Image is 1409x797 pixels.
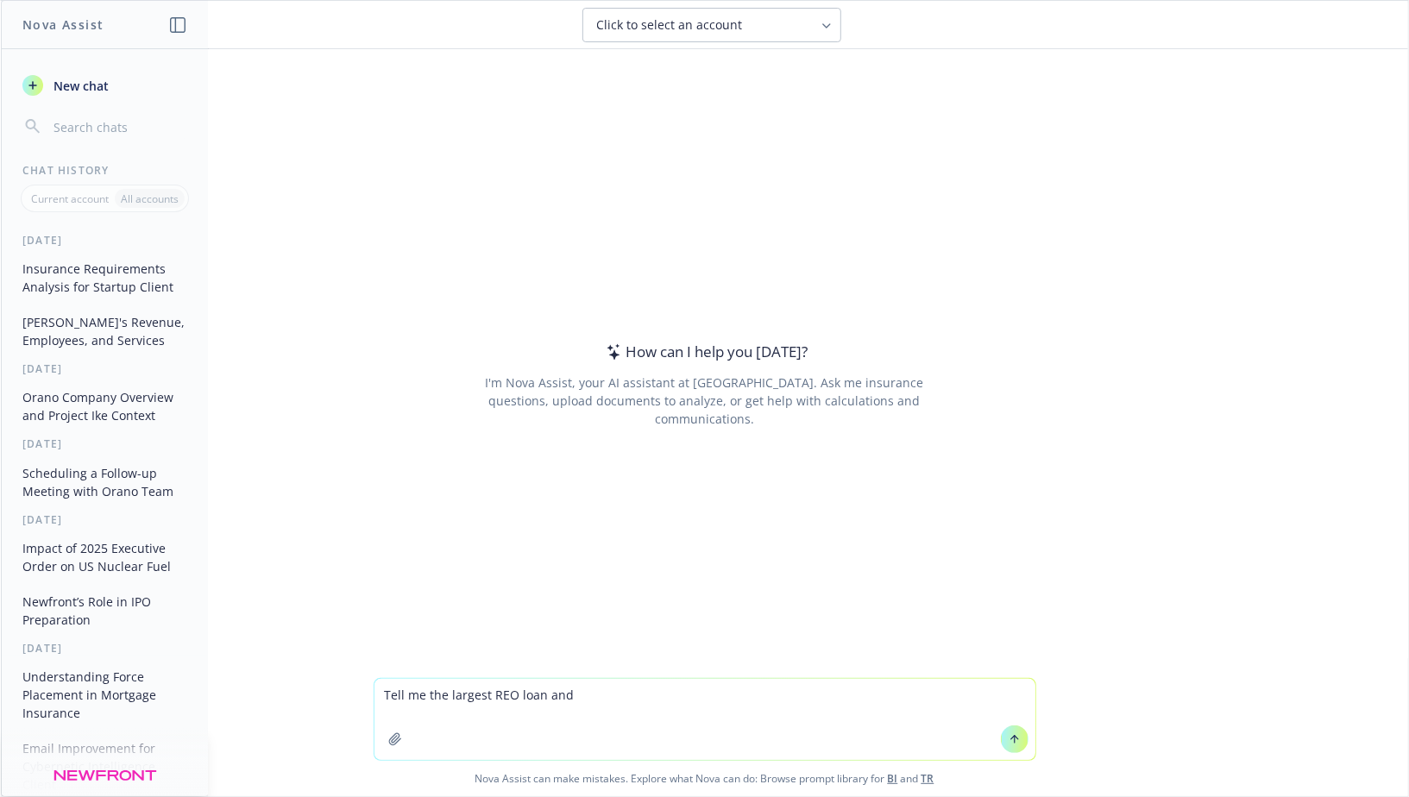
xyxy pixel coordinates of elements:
button: Scheduling a Follow-up Meeting with Orano Team [16,459,194,505]
h1: Nova Assist [22,16,104,34]
button: Impact of 2025 Executive Order on US Nuclear Fuel [16,534,194,580]
div: Chat History [2,163,208,178]
div: [DATE] [2,361,208,376]
div: [DATE] [2,436,208,451]
a: TR [922,771,934,786]
div: I'm Nova Assist, your AI assistant at [GEOGRAPHIC_DATA]. Ask me insurance questions, upload docum... [462,373,947,428]
textarea: Tell me the largest REO loan and [374,679,1035,760]
button: Insurance Requirements Analysis for Startup Client [16,254,194,301]
button: Understanding Force Placement in Mortgage Insurance [16,662,194,727]
p: Current account [31,191,109,206]
span: Nova Assist can make mistakes. Explore what Nova can do: Browse prompt library for and [8,761,1401,796]
a: BI [888,771,898,786]
span: Click to select an account [597,16,743,34]
button: Click to select an account [582,8,841,42]
button: Orano Company Overview and Project Ike Context [16,383,194,430]
button: [PERSON_NAME]'s Revenue, Employees, and Services [16,308,194,355]
p: All accounts [121,191,179,206]
div: [DATE] [2,233,208,248]
div: [DATE] [2,641,208,656]
input: Search chats [50,115,187,139]
button: New chat [16,70,194,101]
div: [DATE] [2,512,208,527]
button: Newfront’s Role in IPO Preparation [16,587,194,634]
div: How can I help you [DATE]? [601,341,808,363]
span: New chat [50,77,109,95]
